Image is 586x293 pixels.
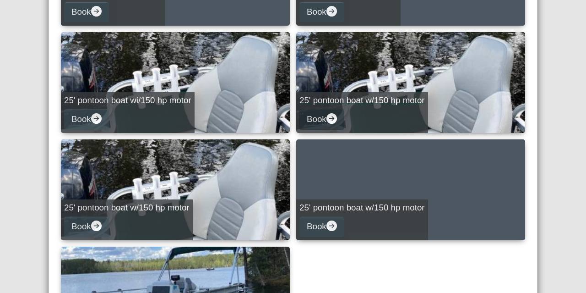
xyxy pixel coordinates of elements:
svg: arrow right circle fill [326,221,337,231]
svg: arrow right circle fill [326,113,337,124]
h5: 25' pontoon boat wi/150 hp motor [64,95,191,106]
h5: 25' pontoon boat w/150 hp motor [299,203,425,213]
svg: arrow right circle fill [326,6,337,17]
svg: arrow right circle fill [91,221,102,231]
button: Bookarrow right circle fill [299,216,344,237]
button: Bookarrow right circle fill [64,2,109,22]
svg: arrow right circle fill [91,113,102,124]
button: Bookarrow right circle fill [299,2,344,22]
button: Bookarrow right circle fill [64,216,109,237]
h5: 25' pontoon boat w/150 hp motor [64,203,190,213]
button: Bookarrow right circle fill [64,109,109,130]
button: Bookarrow right circle fill [299,109,344,130]
svg: arrow right circle fill [91,6,102,17]
h5: 25' pontoon boat w/150 hp motor [299,95,425,106]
